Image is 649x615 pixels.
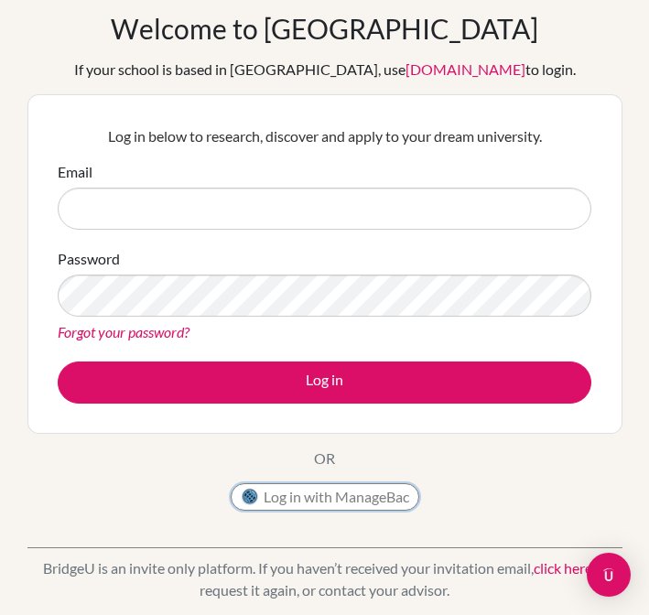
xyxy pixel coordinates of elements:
p: Log in below to research, discover and apply to your dream university. [58,125,591,147]
a: [DOMAIN_NAME] [406,60,525,78]
div: Open Intercom Messenger [587,553,631,597]
button: Log in [58,361,591,404]
p: OR [314,448,335,469]
p: BridgeU is an invite only platform. If you haven’t received your invitation email, to request it ... [27,557,622,601]
a: Forgot your password? [58,323,189,340]
label: Email [58,161,92,183]
button: Log in with ManageBac [231,483,419,511]
a: click here [534,559,592,577]
label: Password [58,248,120,270]
h1: Welcome to [GEOGRAPHIC_DATA] [111,12,538,45]
div: If your school is based in [GEOGRAPHIC_DATA], use to login. [74,59,576,81]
